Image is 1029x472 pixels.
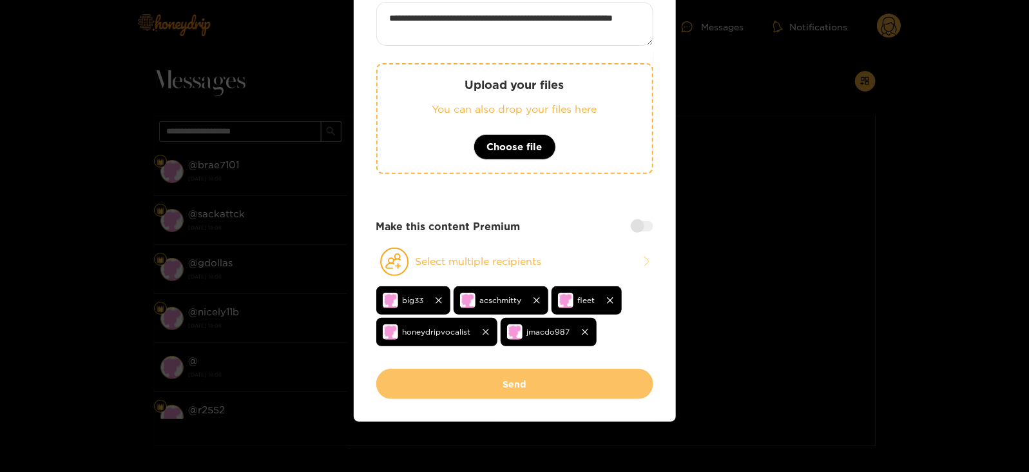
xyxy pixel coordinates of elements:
[578,293,595,308] span: fleet
[383,324,398,340] img: no-avatar.png
[403,293,424,308] span: big33
[460,293,476,308] img: no-avatar.png
[376,369,653,399] button: Send
[507,324,523,340] img: no-avatar.png
[403,324,471,339] span: honeydripvocalist
[376,219,521,234] strong: Make this content Premium
[383,293,398,308] img: no-avatar.png
[480,293,522,308] span: acschmitty
[558,293,573,308] img: no-avatar.png
[376,247,653,277] button: Select multiple recipients
[527,324,570,339] span: jmacdo987
[487,139,543,155] span: Choose file
[403,102,626,117] p: You can also drop your files here
[474,134,556,160] button: Choose file
[403,77,626,92] p: Upload your files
